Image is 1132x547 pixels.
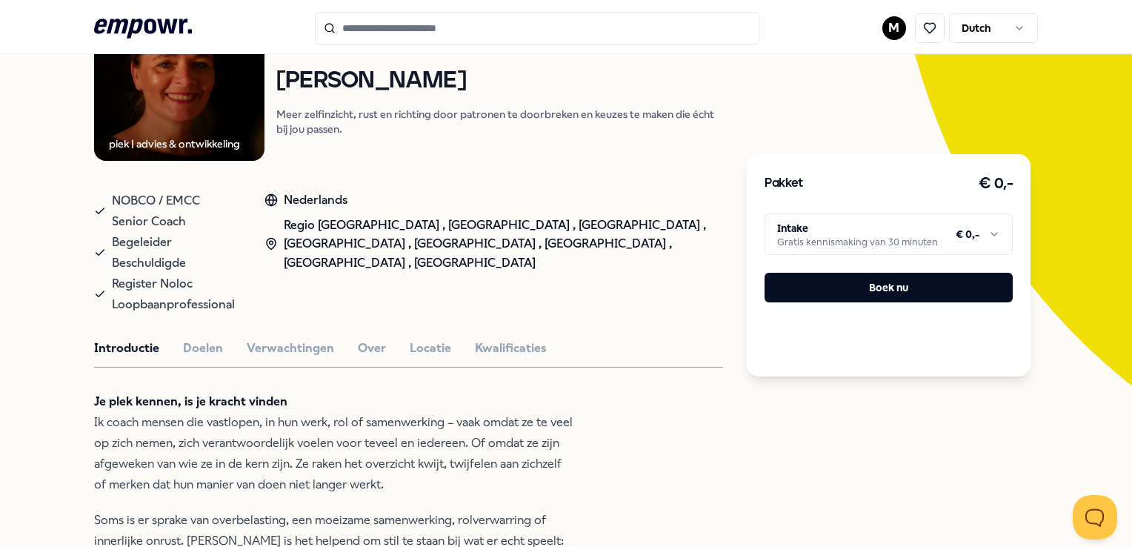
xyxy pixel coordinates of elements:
p: Ik coach mensen die vastlopen, in hun werk, rol of samenwerking – vaak omdat ze te veel op zich n... [94,391,576,495]
h1: [PERSON_NAME] [276,68,723,94]
div: piek | advies & ontwikkeling [109,136,240,152]
button: Doelen [183,339,223,358]
span: Begeleider Beschuldigde [112,232,235,273]
button: Verwachtingen [247,339,334,358]
button: M [882,16,906,40]
span: NOBCO / EMCC Senior Coach [112,190,235,232]
input: Search for products, categories or subcategories [315,12,759,44]
iframe: Help Scout Beacon - Open [1073,495,1117,540]
h3: Pakket [765,174,803,193]
p: Meer zelfinzicht, rust en richting door patronen te doorbreken en keuzes te maken die écht bij jo... [276,107,723,136]
button: Over [358,339,386,358]
strong: Je plek kennen, is je kracht vinden [94,394,287,408]
button: Boek nu [765,273,1013,302]
button: Introductie [94,339,159,358]
span: Register Noloc Loopbaanprofessional [112,273,235,315]
h3: € 0,- [979,172,1013,196]
div: Nederlands [264,190,723,210]
button: Kwalificaties [475,339,547,358]
div: Regio [GEOGRAPHIC_DATA] , [GEOGRAPHIC_DATA] , [GEOGRAPHIC_DATA] , [GEOGRAPHIC_DATA] , [GEOGRAPHIC... [264,216,723,273]
button: Locatie [410,339,451,358]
